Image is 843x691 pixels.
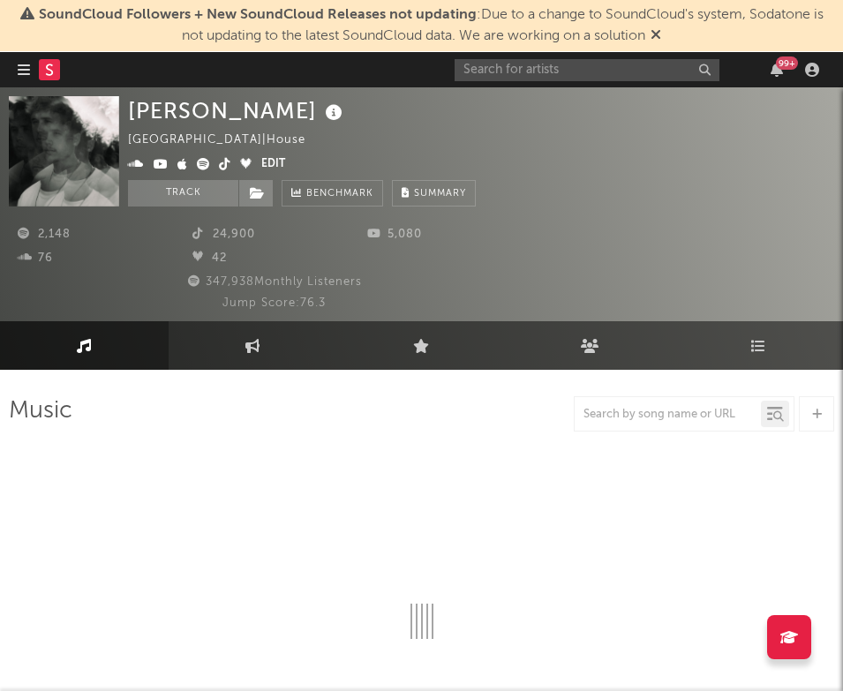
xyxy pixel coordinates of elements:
input: Search for artists [455,59,719,81]
button: 99+ [771,63,783,77]
span: 5,080 [367,229,422,240]
span: 24,900 [192,229,255,240]
span: 42 [192,252,227,264]
button: Edit [261,154,285,176]
button: Summary [392,180,476,207]
a: Benchmark [282,180,383,207]
span: SoundCloud Followers + New SoundCloud Releases not updating [39,8,477,22]
span: 76 [18,252,53,264]
span: Jump Score: 76.3 [222,297,326,309]
div: 99 + [776,56,798,70]
span: Summary [414,189,466,199]
span: : Due to a change to SoundCloud's system, Sodatone is not updating to the latest SoundCloud data.... [39,8,824,43]
div: [PERSON_NAME] [128,96,347,125]
span: Dismiss [651,29,661,43]
div: [GEOGRAPHIC_DATA] | House [128,130,326,151]
span: 347,938 Monthly Listeners [185,276,362,288]
button: Track [128,180,238,207]
span: 2,148 [18,229,71,240]
input: Search by song name or URL [575,408,761,422]
span: Benchmark [306,184,373,205]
